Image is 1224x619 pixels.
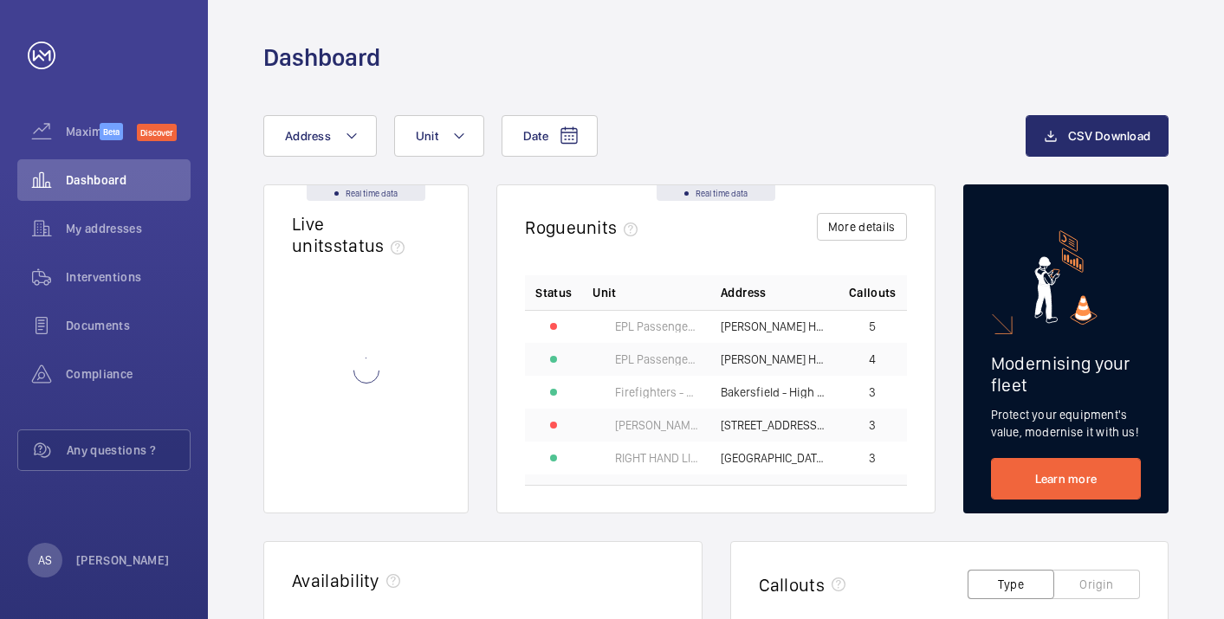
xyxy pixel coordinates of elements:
span: Date [523,129,548,143]
span: Compliance [66,365,191,383]
span: Beta [100,123,123,140]
h2: Live units [292,213,411,256]
span: [PERSON_NAME] Platform Lift [615,419,700,431]
button: Unit [394,115,484,157]
h2: Modernising your fleet [991,352,1141,396]
h1: Dashboard [263,42,380,74]
span: 3 [869,419,876,431]
span: RIGHT HAND LIFT [615,452,700,464]
button: More details [817,213,907,241]
span: My addresses [66,220,191,237]
span: 5 [869,320,876,332]
span: Unit [593,284,616,301]
button: CSV Download [1026,115,1169,157]
span: Unit [416,129,438,143]
span: 3 [869,452,876,464]
span: [PERSON_NAME] House - High Risk Building - [PERSON_NAME][GEOGRAPHIC_DATA] [721,320,828,332]
button: Address [263,115,377,157]
span: EPL Passenger Lift No 1 [615,320,700,332]
span: Dashboard [66,171,191,189]
span: Firefighters - EPL Passenger Lift No 2 [615,386,700,398]
span: Address [285,129,331,143]
span: Address [721,284,766,301]
span: Discover [137,124,177,141]
p: [PERSON_NAME] [76,551,170,569]
div: Real time data [307,185,425,201]
h2: Callouts [759,574,826,596]
span: [PERSON_NAME] House - [PERSON_NAME][GEOGRAPHIC_DATA] [721,353,828,365]
span: Bakersfield - High Risk Building - [GEOGRAPHIC_DATA] [721,386,828,398]
span: CSV Download [1068,129,1150,143]
span: Any questions ? [67,442,190,459]
div: Real time data [657,185,775,201]
p: Status [535,284,572,301]
h2: Availability [292,570,379,591]
span: Interventions [66,268,191,286]
span: 4 [869,353,876,365]
span: 3 [869,386,876,398]
img: marketing-card.svg [1034,230,1098,325]
button: Type [968,570,1054,599]
h2: Rogue [525,216,644,238]
p: Protect your equipment's value, modernise it with us! [991,406,1141,441]
span: Callouts [849,284,897,301]
button: Origin [1053,570,1140,599]
p: AS [38,551,52,569]
span: EPL Passenger Lift No 2 [615,353,700,365]
a: Learn more [991,458,1141,500]
button: Date [502,115,598,157]
span: Documents [66,317,191,334]
span: Maximize [66,123,100,140]
span: [GEOGRAPHIC_DATA] Flats 1-65 - High Risk Building - [GEOGRAPHIC_DATA] 1-65 [721,452,828,464]
span: units [576,216,645,238]
span: [STREET_ADDRESS][PERSON_NAME] - [PERSON_NAME][GEOGRAPHIC_DATA] [721,419,828,431]
span: status [334,235,412,256]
